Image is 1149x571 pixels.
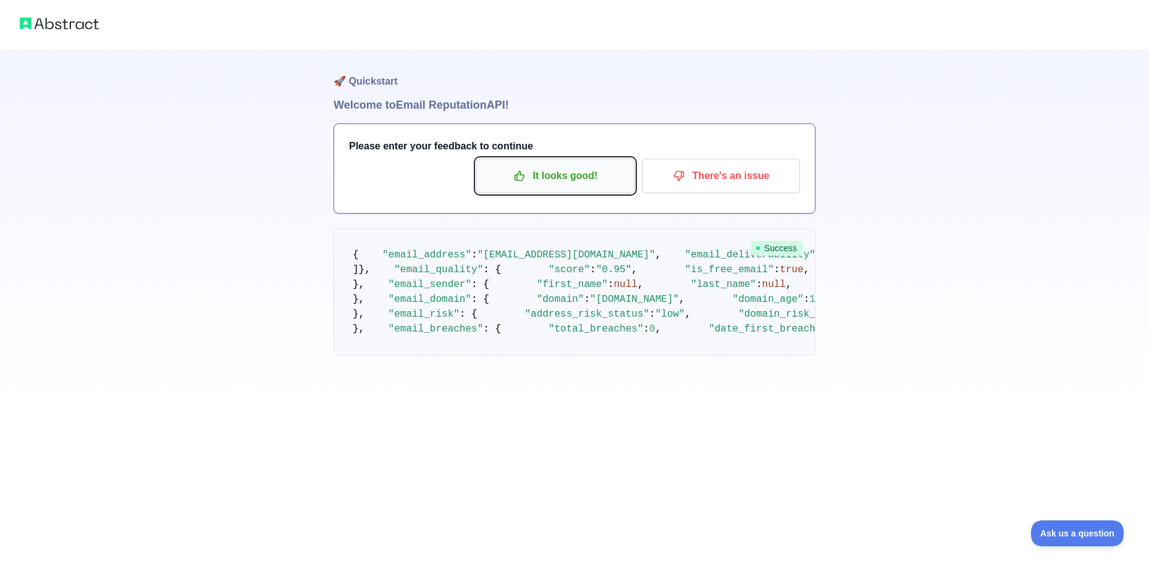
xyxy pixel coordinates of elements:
span: "email_sender" [389,279,471,290]
span: : [774,264,780,275]
span: "email_breaches" [389,323,484,335]
span: "total_breaches" [549,323,644,335]
span: , [804,264,810,275]
span: : [584,294,590,305]
span: : [649,309,655,320]
span: null [762,279,786,290]
span: "domain_risk_status" [738,309,857,320]
span: : { [483,323,501,335]
span: : { [460,309,478,320]
span: "domain_age" [733,294,804,305]
span: true [780,264,803,275]
h3: Please enter your feedback to continue [349,139,800,154]
span: : { [471,294,489,305]
span: : [756,279,762,290]
span: : { [471,279,489,290]
span: "[DOMAIN_NAME]" [590,294,679,305]
span: : [590,264,596,275]
span: , [655,323,662,335]
span: 0 [649,323,655,335]
span: , [685,309,691,320]
button: It looks good! [476,159,634,193]
span: "[EMAIL_ADDRESS][DOMAIN_NAME]" [478,249,655,260]
span: , [638,279,644,290]
span: , [786,279,792,290]
span: , [655,249,662,260]
span: { [353,249,359,260]
p: There's an issue [651,165,791,186]
span: "date_first_breached" [709,323,833,335]
h1: Welcome to Email Reputation API! [334,96,815,114]
span: "email_deliverability" [685,249,815,260]
span: "score" [549,264,590,275]
span: "email_risk" [389,309,460,320]
span: "first_name" [537,279,608,290]
span: : { [483,264,501,275]
span: , [679,294,685,305]
p: It looks good! [486,165,625,186]
h1: 🚀 Quickstart [334,49,815,96]
span: Success [751,241,803,256]
span: "domain" [537,294,584,305]
span: : [643,323,649,335]
span: "low" [655,309,685,320]
img: Abstract logo [20,15,99,32]
span: "last_name" [691,279,756,290]
span: : [804,294,810,305]
span: "email_domain" [389,294,471,305]
span: "is_free_email" [685,264,774,275]
span: : [608,279,614,290]
span: "email_quality" [394,264,483,275]
span: 11018 [809,294,839,305]
span: : [471,249,478,260]
button: There's an issue [642,159,800,193]
span: , [631,264,638,275]
span: "0.95" [596,264,632,275]
span: "email_address" [382,249,471,260]
span: null [613,279,637,290]
span: "address_risk_status" [524,309,649,320]
iframe: Toggle Customer Support [1031,520,1124,546]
